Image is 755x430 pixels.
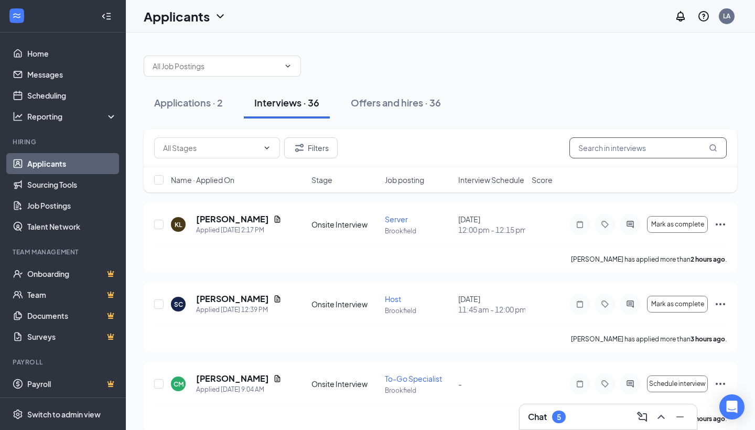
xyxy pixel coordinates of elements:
div: SC [174,300,183,309]
span: - [458,379,462,389]
button: Mark as complete [647,296,708,313]
input: All Stages [163,142,258,154]
svg: Note [574,220,586,229]
div: Onsite Interview [311,379,379,389]
svg: QuestionInfo [697,10,710,23]
span: 11:45 am - 12:00 pm [458,304,525,315]
b: 3 hours ago [691,335,725,343]
svg: Tag [599,220,611,229]
svg: Document [273,374,282,383]
button: Schedule interview [647,375,708,392]
h5: [PERSON_NAME] [196,213,269,225]
p: Brookfield [385,306,452,315]
a: Applicants [27,153,117,174]
div: Switch to admin view [27,409,101,420]
svg: Ellipses [714,218,727,231]
a: Sourcing Tools [27,174,117,195]
a: Job Postings [27,195,117,216]
span: Schedule interview [649,380,706,388]
span: Server [385,214,408,224]
svg: Note [574,380,586,388]
svg: ActiveChat [624,380,637,388]
h5: [PERSON_NAME] [196,373,269,384]
a: Scheduling [27,85,117,106]
h3: Chat [528,411,547,423]
svg: Document [273,295,282,303]
p: Brookfield [385,227,452,235]
div: Open Intercom Messenger [719,394,745,420]
svg: ChevronDown [284,62,292,70]
svg: Analysis [13,111,23,122]
p: Brookfield [385,386,452,395]
h1: Applicants [144,7,210,25]
input: Search in interviews [569,137,727,158]
div: Reporting [27,111,117,122]
div: [DATE] [458,214,525,235]
svg: WorkstreamLogo [12,10,22,21]
a: DocumentsCrown [27,305,117,326]
svg: Filter [293,142,306,154]
svg: Settings [13,409,23,420]
b: 2 hours ago [691,255,725,263]
span: Mark as complete [651,300,704,308]
span: Interview Schedule [458,175,524,185]
span: 12:00 pm - 12:15 pm [458,224,525,235]
div: Applied [DATE] 9:04 AM [196,384,282,395]
div: Applied [DATE] 2:17 PM [196,225,282,235]
span: Score [532,175,553,185]
div: LA [723,12,730,20]
div: 5 [557,413,561,422]
div: Applications · 2 [154,96,223,109]
div: Interviews · 36 [254,96,319,109]
h5: [PERSON_NAME] [196,293,269,305]
svg: ActiveChat [624,220,637,229]
span: Name · Applied On [171,175,234,185]
svg: Notifications [674,10,687,23]
a: Talent Network [27,216,117,237]
svg: Document [273,215,282,223]
div: Offers and hires · 36 [351,96,441,109]
input: All Job Postings [153,60,279,72]
span: Host [385,294,401,304]
svg: Tag [599,380,611,388]
span: Job posting [385,175,424,185]
div: [DATE] [458,294,525,315]
div: Onsite Interview [311,299,379,309]
svg: Note [574,300,586,308]
span: Mark as complete [651,221,704,228]
a: SurveysCrown [27,326,117,347]
button: ComposeMessage [634,408,651,425]
button: Mark as complete [647,216,708,233]
svg: ChevronDown [214,10,226,23]
div: KL [175,220,182,229]
button: Minimize [672,408,688,425]
span: To-Go Specialist [385,374,442,383]
div: CM [174,380,184,389]
p: [PERSON_NAME] has applied more than . [571,255,727,264]
button: Filter Filters [284,137,338,158]
a: Messages [27,64,117,85]
svg: Ellipses [714,298,727,310]
svg: Tag [599,300,611,308]
svg: ChevronDown [263,144,271,152]
span: Stage [311,175,332,185]
svg: Collapse [101,11,112,21]
a: PayrollCrown [27,373,117,394]
a: TeamCrown [27,284,117,305]
a: Home [27,43,117,64]
button: ChevronUp [653,408,670,425]
div: Payroll [13,358,115,367]
svg: MagnifyingGlass [709,144,717,152]
a: OnboardingCrown [27,263,117,284]
b: 7 hours ago [691,415,725,423]
svg: Ellipses [714,378,727,390]
p: [PERSON_NAME] has applied more than . [571,335,727,343]
div: Onsite Interview [311,219,379,230]
div: Team Management [13,248,115,256]
svg: ComposeMessage [636,411,649,423]
div: Applied [DATE] 12:39 PM [196,305,282,315]
svg: Minimize [674,411,686,423]
svg: ChevronUp [655,411,667,423]
div: Hiring [13,137,115,146]
svg: ActiveChat [624,300,637,308]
